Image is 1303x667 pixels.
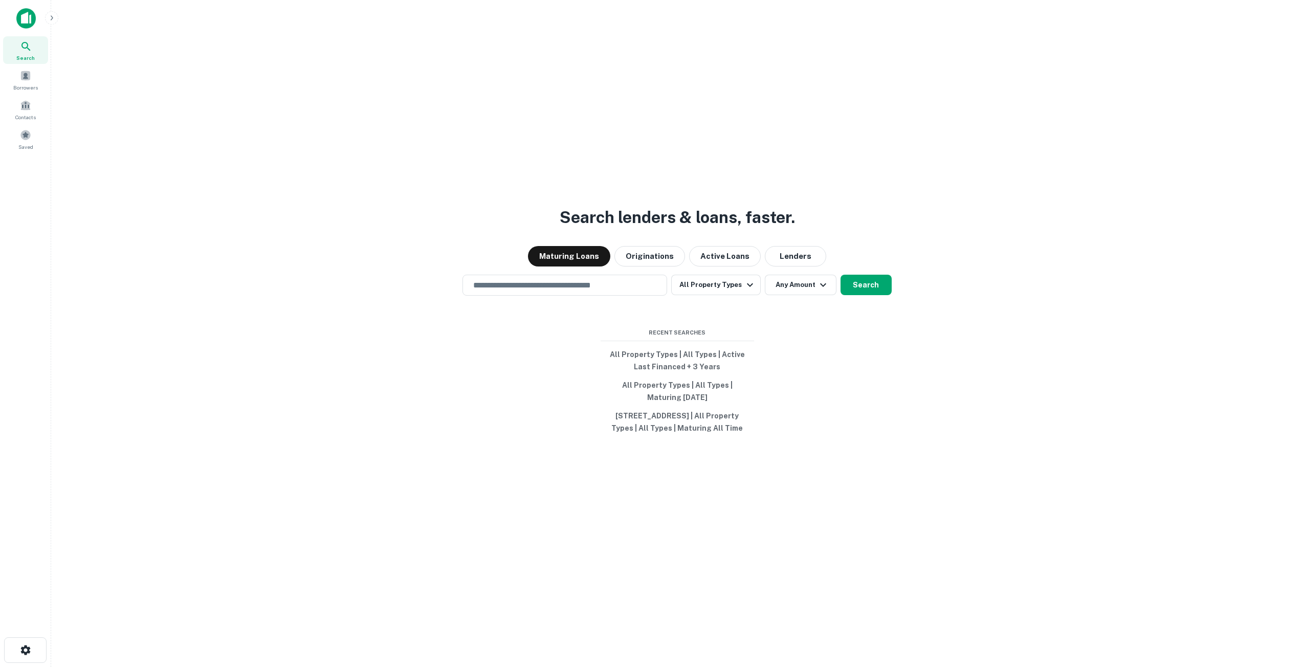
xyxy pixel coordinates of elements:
button: Any Amount [765,275,836,295]
a: Contacts [3,96,48,123]
button: All Property Types | All Types | Active Last Financed + 3 Years [601,345,754,376]
button: Lenders [765,246,826,266]
span: Recent Searches [601,328,754,337]
button: Search [841,275,892,295]
button: All Property Types [671,275,760,295]
a: Search [3,36,48,64]
iframe: Chat Widget [1252,585,1303,634]
button: All Property Types | All Types | Maturing [DATE] [601,376,754,407]
a: Borrowers [3,66,48,94]
button: [STREET_ADDRESS] | All Property Types | All Types | Maturing All Time [601,407,754,437]
h3: Search lenders & loans, faster. [560,205,795,230]
button: Originations [614,246,685,266]
a: Saved [3,125,48,153]
span: Contacts [15,113,36,121]
span: Borrowers [13,83,38,92]
span: Saved [18,143,33,151]
button: Active Loans [689,246,761,266]
span: Search [16,54,35,62]
img: capitalize-icon.png [16,8,36,29]
button: Maturing Loans [528,246,610,266]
